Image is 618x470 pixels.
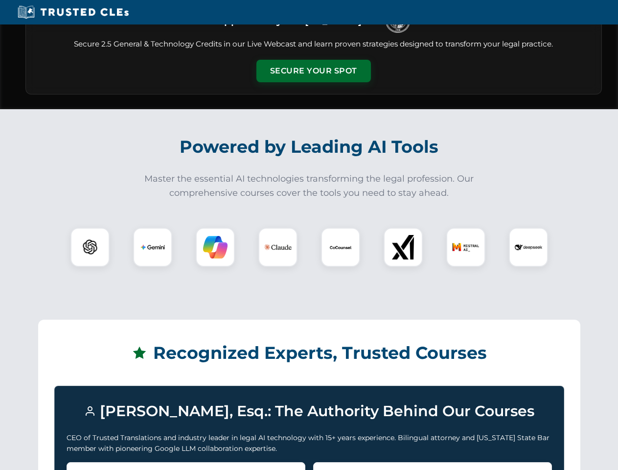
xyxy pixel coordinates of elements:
[67,432,552,454] p: CEO of Trusted Translations and industry leader in legal AI technology with 15+ years experience....
[509,228,548,267] div: DeepSeek
[140,235,165,259] img: Gemini Logo
[133,228,172,267] div: Gemini
[203,235,228,259] img: Copilot Logo
[54,336,564,370] h2: Recognized Experts, Trusted Courses
[515,234,542,261] img: DeepSeek Logo
[446,228,485,267] div: Mistral AI
[384,228,423,267] div: xAI
[38,130,580,164] h2: Powered by Leading AI Tools
[76,233,104,261] img: ChatGPT Logo
[67,398,552,424] h3: [PERSON_NAME], Esq.: The Authority Behind Our Courses
[264,234,292,261] img: Claude Logo
[321,228,360,267] div: CoCounsel
[138,172,481,200] p: Master the essential AI technologies transforming the legal profession. Our comprehensive courses...
[196,228,235,267] div: Copilot
[15,5,132,20] img: Trusted CLEs
[452,234,480,261] img: Mistral AI Logo
[70,228,110,267] div: ChatGPT
[258,228,298,267] div: Claude
[328,235,353,259] img: CoCounsel Logo
[256,60,371,82] button: Secure Your Spot
[38,39,590,50] p: Secure 2.5 General & Technology Credits in our Live Webcast and learn proven strategies designed ...
[391,235,415,259] img: xAI Logo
